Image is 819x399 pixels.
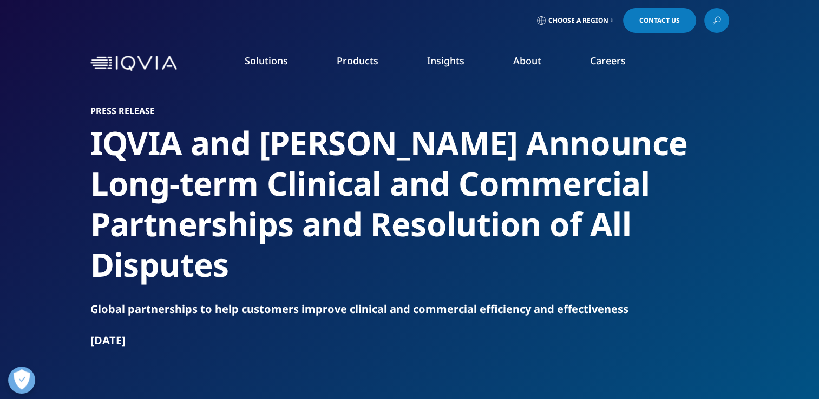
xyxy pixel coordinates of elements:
[548,16,608,25] span: Choose a Region
[639,17,680,24] span: Contact Us
[623,8,696,33] a: Contact Us
[90,56,177,71] img: IQVIA Healthcare Information Technology and Pharma Clinical Research Company
[8,367,35,394] button: 優先設定センターを開く
[181,38,729,89] nav: Primary
[90,333,729,348] div: [DATE]
[427,54,464,67] a: Insights
[90,105,729,116] h1: Press Release
[590,54,626,67] a: Careers
[245,54,288,67] a: Solutions
[513,54,541,67] a: About
[90,123,729,285] h2: IQVIA and [PERSON_NAME] Announce Long-term Clinical and Commercial Partnerships and Resolution of...
[337,54,378,67] a: Products
[90,302,729,317] div: Global partnerships to help customers improve clinical and commercial efficiency and effectiveness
